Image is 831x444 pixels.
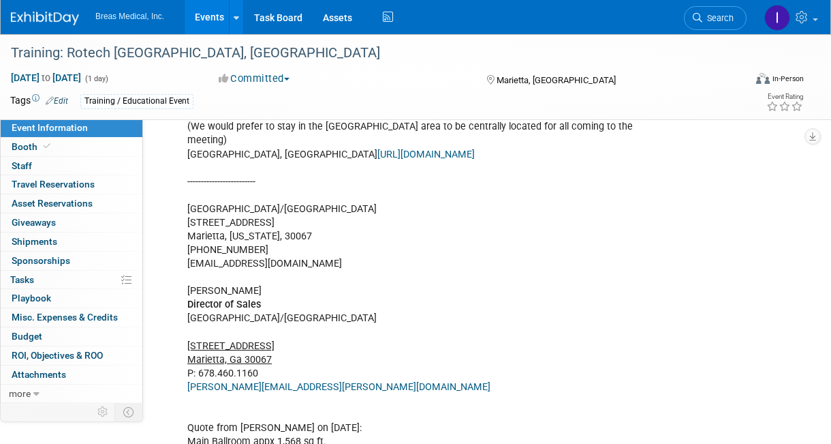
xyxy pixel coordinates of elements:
[84,74,108,83] span: (1 day)
[12,217,56,228] span: Giveaways
[1,138,142,156] a: Booth
[1,289,142,308] a: Playbook
[12,160,32,171] span: Staff
[10,274,34,285] span: Tasks
[1,157,142,175] a: Staff
[1,308,142,327] a: Misc. Expenses & Credits
[187,340,275,352] u: [STREET_ADDRESS]
[214,72,295,86] button: Committed
[6,41,736,65] div: Training: Rotech [GEOGRAPHIC_DATA], [GEOGRAPHIC_DATA]
[12,122,88,133] span: Event Information
[187,299,261,310] b: Director of Sales
[12,331,42,342] span: Budget
[12,198,93,209] span: Asset Reservations
[46,96,68,106] a: Edit
[764,5,790,31] img: Inga Dolezar
[1,119,142,137] a: Event Information
[377,149,475,160] a: [URL][DOMAIN_NAME]
[12,293,51,304] span: Playbook
[1,327,142,346] a: Budget
[1,233,142,251] a: Shipments
[9,388,31,399] span: more
[1,366,142,384] a: Attachments
[1,213,142,232] a: Giveaways
[1,175,142,194] a: Travel Reservations
[756,73,770,84] img: Format-Inperson.png
[12,179,95,190] span: Travel Reservations
[1,346,142,365] a: ROI, Objectives & ROO
[11,12,79,25] img: ExhibitDay
[497,75,616,85] span: Marietta, [GEOGRAPHIC_DATA]
[772,74,804,84] div: In-Person
[689,71,804,91] div: Event Format
[10,72,82,84] span: [DATE] [DATE]
[1,385,142,403] a: more
[115,403,143,421] td: Toggle Event Tabs
[1,252,142,270] a: Sponsorships
[80,94,193,108] div: Training / Educational Event
[684,6,747,30] a: Search
[12,236,57,247] span: Shipments
[10,93,68,109] td: Tags
[1,194,142,213] a: Asset Reservations
[766,93,803,100] div: Event Rating
[12,312,118,323] span: Misc. Expenses & Credits
[187,381,490,393] a: [PERSON_NAME][EMAIL_ADDRESS][PERSON_NAME][DOMAIN_NAME]
[702,13,734,23] span: Search
[12,369,66,380] span: Attachments
[12,141,53,152] span: Booth
[1,271,142,289] a: Tasks
[40,72,52,83] span: to
[12,350,103,361] span: ROI, Objectives & ROO
[12,255,70,266] span: Sponsorships
[187,354,272,366] u: Marietta, Ga 30067
[95,12,164,21] span: Breas Medical, Inc.
[91,403,115,421] td: Personalize Event Tab Strip
[44,143,50,150] i: Booth reservation complete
